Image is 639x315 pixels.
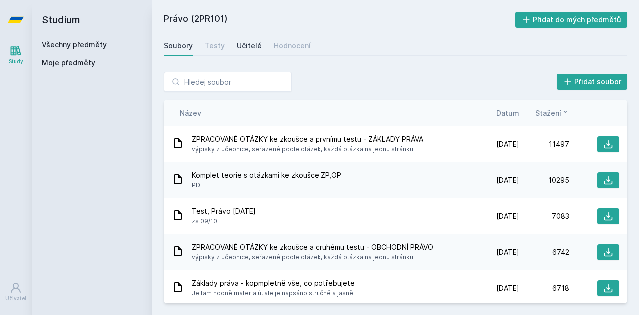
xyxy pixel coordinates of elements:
[192,206,256,216] span: Test, Právo [DATE]
[535,108,569,118] button: Stažení
[496,247,519,257] span: [DATE]
[496,211,519,221] span: [DATE]
[192,170,341,180] span: Komplet teorie s otázkami ke zkoušce ZP,OP
[496,139,519,149] span: [DATE]
[519,211,569,221] div: 7083
[164,72,292,92] input: Hledej soubor
[519,175,569,185] div: 10295
[274,41,311,51] div: Hodnocení
[205,36,225,56] a: Testy
[496,175,519,185] span: [DATE]
[192,180,341,190] span: PDF
[274,36,311,56] a: Hodnocení
[557,74,628,90] button: Přidat soubor
[519,283,569,293] div: 6718
[9,58,23,65] div: Study
[164,36,193,56] a: Soubory
[237,36,262,56] a: Učitelé
[2,40,30,70] a: Study
[192,242,433,252] span: ZPRACOVANÉ OTÁZKY ke zkoušce a druhému testu - OBCHODNÍ PRÁVO
[42,40,107,49] a: Všechny předměty
[192,144,423,154] span: výpisky z učebnice, seřazené podle otázek, každá otázka na jednu stránku
[192,288,355,298] span: Je tam hodně materialů, ale je napsáno stručně a jasně
[164,12,515,28] h2: Právo (2PR101)
[164,41,193,51] div: Soubory
[192,252,433,262] span: výpisky z učebnice, seřazené podle otázek, každá otázka na jednu stránku
[5,295,26,302] div: Uživatel
[496,108,519,118] button: Datum
[496,283,519,293] span: [DATE]
[515,12,628,28] button: Přidat do mých předmětů
[519,139,569,149] div: 11497
[535,108,561,118] span: Stažení
[519,247,569,257] div: 6742
[180,108,201,118] button: Název
[42,58,95,68] span: Moje předměty
[192,216,256,226] span: zs 09/10
[2,277,30,307] a: Uživatel
[192,134,423,144] span: ZPRACOVANÉ OTÁZKY ke zkoušce a prvnímu testu - ZÁKLADY PRÁVA
[237,41,262,51] div: Učitelé
[192,278,355,288] span: Základy práva - kopmpletně vše, co potřebujete
[205,41,225,51] div: Testy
